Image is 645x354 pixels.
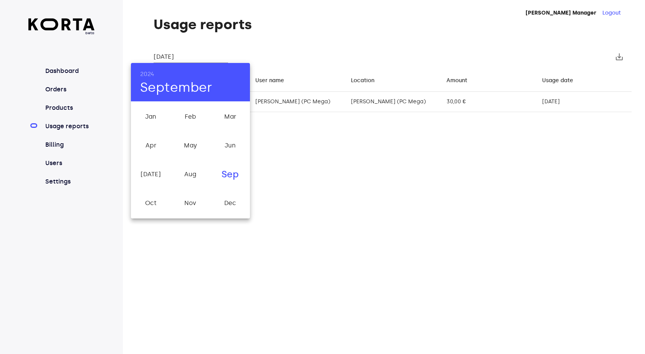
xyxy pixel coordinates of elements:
div: Jun [210,131,250,160]
div: [DATE] [131,160,170,189]
button: 2024 [140,69,154,79]
div: Apr [131,131,170,160]
div: Mar [210,103,250,131]
div: Jan [131,103,170,131]
button: September [140,79,212,96]
div: Oct [131,189,170,218]
div: Dec [210,189,250,218]
div: Sep [210,160,250,189]
div: May [170,131,210,160]
div: Nov [170,189,210,218]
div: Feb [170,103,210,131]
div: Aug [170,160,210,189]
